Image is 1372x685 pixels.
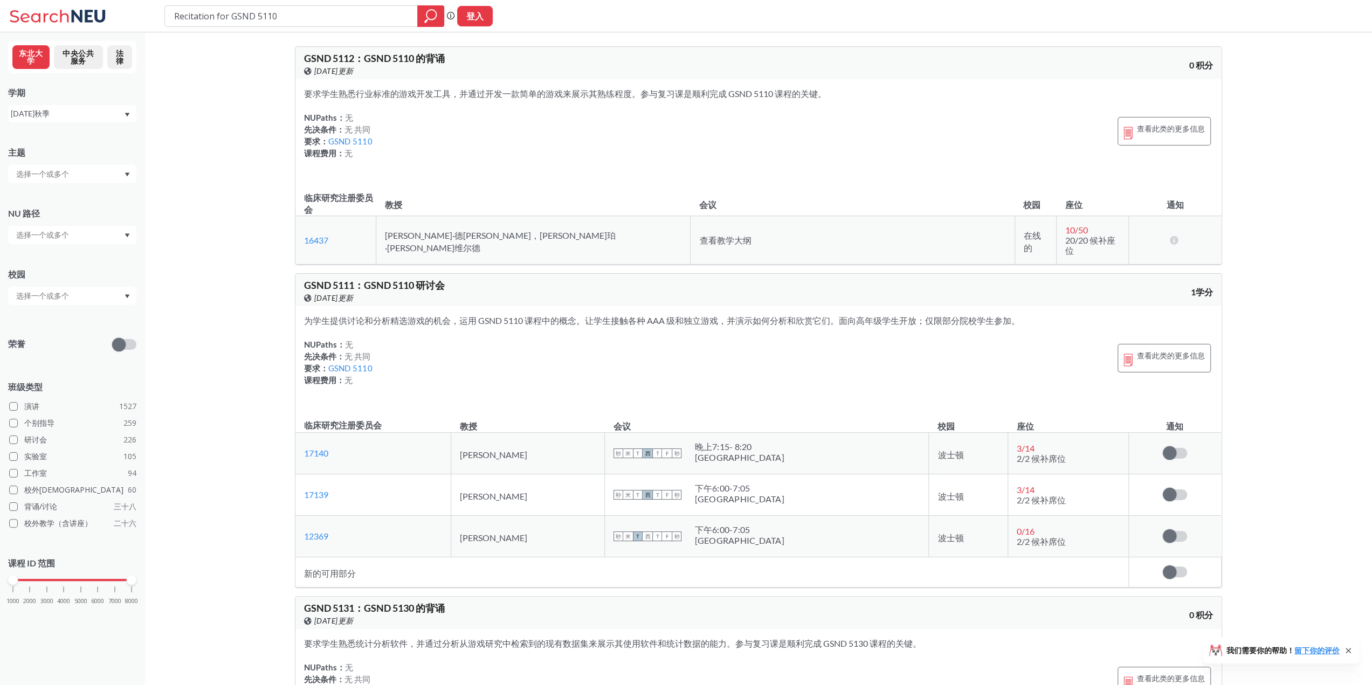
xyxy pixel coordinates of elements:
div: 下拉箭头 [8,165,136,183]
font: F [665,450,668,456]
font: 研讨会 [24,434,47,445]
font: T [656,450,659,456]
font: 校外[DEMOGRAPHIC_DATA] [24,485,123,495]
font: 先决条件： [304,351,344,361]
font: 工作室 [24,468,47,478]
font: 7:15 [712,441,729,452]
a: 17140 [304,448,328,458]
font: 1000 [6,596,19,604]
font: / [1022,485,1025,495]
font: 7:05 [733,524,750,535]
font: 秒 [674,533,679,539]
font: 秒 [674,492,679,498]
font: 7000 [108,596,121,604]
font: 0 积分 [1189,610,1213,620]
input: 选择一个或多个 [11,229,101,241]
font: 个别指导 [24,418,54,428]
font: 波士顿 [937,490,963,501]
font: 学期 [8,87,25,98]
font: ： [354,602,364,614]
a: 17139 [304,489,328,500]
font: 3 [1017,485,1022,495]
font: F [665,533,668,539]
font: GSND 5110 [328,136,373,146]
font: 演讲 [24,401,39,411]
font: 0 [1017,526,1022,536]
font: GSND 5130 的背诵 [364,602,445,614]
font: - [729,524,733,535]
font: [DATE]秋季 [11,109,50,118]
font: 课程费用： [304,375,344,385]
font: 校外教学（含讲座） [24,518,92,528]
font: 2/2 候补席位 [1017,495,1066,505]
font: 波士顿 [937,449,963,459]
font: 在线的 [1024,230,1041,253]
font: 会议 [613,421,631,431]
font: 西 [645,533,650,539]
font: 1学分 [1191,287,1213,297]
font: 1527 [119,401,136,411]
font: [DATE]更新 [314,293,354,302]
font: 西 [645,492,650,498]
a: 留下你的评价 [1294,646,1340,655]
svg: 下拉箭头 [125,294,130,299]
font: [DATE]更新 [314,66,354,75]
font: 无 [345,113,353,122]
button: 东北大学 [12,45,50,69]
font: 秒 [616,492,621,498]
font: 要求： [304,363,328,373]
font: 教授 [385,199,402,209]
font: 2/2 候补席位 [1017,536,1066,546]
font: 课程 ID 范围 [8,558,55,568]
button: 登入 [457,6,493,26]
font: GSND 5110 的背诵 [364,52,445,64]
font: 座位 [1016,421,1033,431]
font: 5000 [74,596,87,604]
font: 通知 [1167,199,1184,209]
font: T [636,450,639,456]
font: F [665,492,668,498]
svg: 放大镜 [424,9,437,24]
font: 校园 [8,269,25,279]
font: 无 共同 [344,351,371,361]
font: 荣誉 [8,338,25,349]
a: 12369 [304,531,328,541]
font: 无 [345,662,353,672]
font: NUPaths： [304,340,345,349]
font: 7:05 [733,483,750,493]
font: 259 [123,418,136,428]
font: 我们需要你的帮助！ [1226,646,1294,655]
div: 下拉箭头 [8,226,136,244]
font: - [729,483,733,493]
font: - 8:20 [729,441,752,452]
font: / [1075,225,1078,235]
a: 16437 [304,235,328,245]
font: 先决条件： [304,124,344,134]
font: 波士顿 [937,532,963,542]
font: 西 [645,450,650,456]
font: 94 [128,468,136,478]
font: 班级类型 [8,382,43,392]
font: 米 [625,450,631,456]
font: 临床研究注册委员会 [304,192,373,215]
div: 下拉箭头 [8,287,136,305]
font: 秒 [616,450,621,456]
font: 10 [1065,225,1075,235]
font: 校园 [937,421,955,431]
font: GSND [304,52,331,64]
font: T [636,533,639,539]
font: [GEOGRAPHIC_DATA] [694,535,784,545]
font: 背诵/讨论 [24,501,57,511]
svg: 下拉箭头 [125,233,130,238]
font: 会议 [699,199,716,209]
input: 选择一个或多个 [11,168,101,181]
font: 课程费用： [304,148,344,158]
font: 要求学生熟悉统计分析软件，并通过分析从游戏研究中检索到的现有数据集来展示其使用软件和统计数据的能力。参与复习课是顺利完成 GSND 5130 课程的关键。 [304,638,921,648]
font: 二十六 [114,518,136,528]
a: GSND 5110 [328,363,373,373]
